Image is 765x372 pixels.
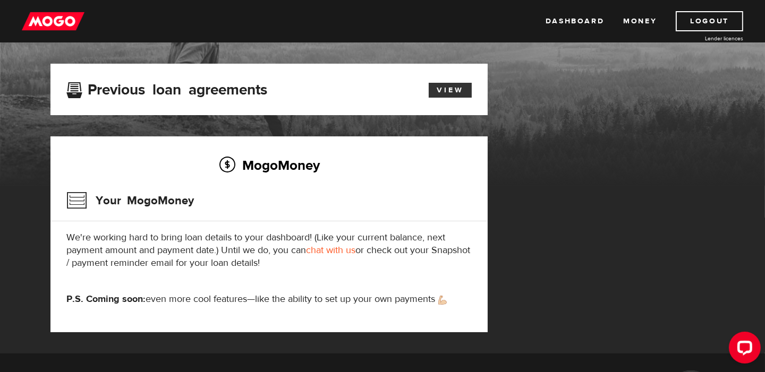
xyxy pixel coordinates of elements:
a: View [429,83,472,98]
a: Logout [676,11,743,31]
h3: Previous loan agreements [66,81,267,95]
strong: P.S. Coming soon: [66,293,146,305]
a: chat with us [306,244,355,256]
p: even more cool features—like the ability to set up your own payments [66,293,472,306]
img: mogo_logo-11ee424be714fa7cbb0f0f49df9e16ec.png [22,11,84,31]
iframe: LiveChat chat widget [720,327,765,372]
h2: MogoMoney [66,154,472,176]
a: Dashboard [546,11,604,31]
a: Lender licences [664,34,743,42]
a: Money [623,11,657,31]
img: strong arm emoji [438,296,447,305]
p: We're working hard to bring loan details to your dashboard! (Like your current balance, next paym... [66,231,472,270]
h3: Your MogoMoney [66,187,194,214]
